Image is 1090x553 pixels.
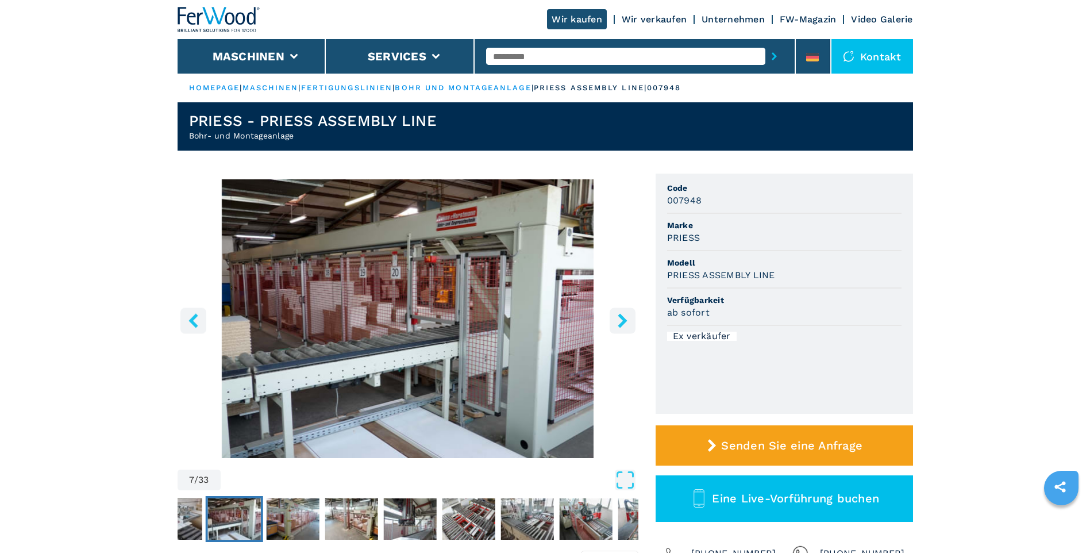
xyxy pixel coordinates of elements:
h3: PRIESS ASSEMBLY LINE [667,268,775,282]
a: sharethis [1046,473,1074,501]
a: HOMEPAGE [189,83,240,92]
span: Marke [667,220,902,231]
span: / [194,475,198,485]
button: Go to Slide 14 [615,496,673,542]
h3: PRIESS [667,231,700,244]
h1: PRIESS - PRIESS ASSEMBLY LINE [189,112,437,130]
button: Go to Slide 12 [498,496,556,542]
button: submit-button [765,43,783,70]
button: Senden Sie eine Anfrage [656,425,913,466]
button: left-button [180,308,206,333]
img: ecc0ad073a0f40696fba95b0012f9ee2 [207,498,260,540]
button: Go to Slide 13 [557,496,614,542]
img: Ferwood [178,7,260,32]
h3: ab sofort [667,306,710,319]
a: Wir verkaufen [622,14,687,25]
span: | [392,83,395,92]
img: 51888e56e15873520545b14780de7e9f [559,498,612,540]
span: Senden Sie eine Anfrage [721,439,862,452]
h2: Bohr- und Montageanlage [189,130,437,141]
img: 5c09cc36a8b63fbeba0618877eb86690 [442,498,495,540]
div: Go to Slide 7 [178,179,638,458]
button: Go to Slide 10 [381,496,438,542]
span: Code [667,182,902,194]
button: Go to Slide 11 [440,496,497,542]
button: Open Fullscreen [224,470,635,490]
img: 19fd06a5a11a925395465c93f5d54172 [325,498,378,540]
img: Bohr- und Montageanlage PRIESS PRIESS ASSEMBLY LINE [178,179,638,458]
div: Ex verkäufer [667,332,737,341]
a: Video Galerie [851,14,912,25]
span: Modell [667,257,902,268]
a: fertigungslinien [301,83,393,92]
span: Eine Live-Vorführung buchen [712,491,879,505]
button: Go to Slide 9 [322,496,380,542]
iframe: Chat [1041,501,1081,544]
h3: 007948 [667,194,702,207]
span: | [531,83,534,92]
button: Go to Slide 7 [205,496,263,542]
a: Wir kaufen [547,9,607,29]
img: 7e191fa172649e5ecfc10b78fba28d2e [266,498,319,540]
span: 33 [198,475,209,485]
a: FW-Magazin [780,14,837,25]
button: right-button [610,308,635,333]
button: Maschinen [213,49,284,63]
span: | [298,83,301,92]
span: 7 [189,475,194,485]
p: 007948 [647,83,681,93]
img: Kontakt [843,51,854,62]
p: priess assembly line | [534,83,647,93]
span: | [240,83,242,92]
img: b00f3e69a1ad3a8c5ea8aa34c4274009 [383,498,436,540]
button: Services [368,49,426,63]
img: a187b0c1b4ce2b1c5405c9e919b0f1bf [500,498,553,540]
span: Verfügbarkeit [667,294,902,306]
a: Unternehmen [702,14,765,25]
div: Kontakt [831,39,913,74]
button: Go to Slide 8 [264,496,321,542]
img: 3d9fe767edee38f17c2757140bbc358f [618,498,671,540]
a: bohr und montageanlage [395,83,531,92]
a: maschinen [242,83,299,92]
button: Eine Live-Vorführung buchen [656,475,913,522]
